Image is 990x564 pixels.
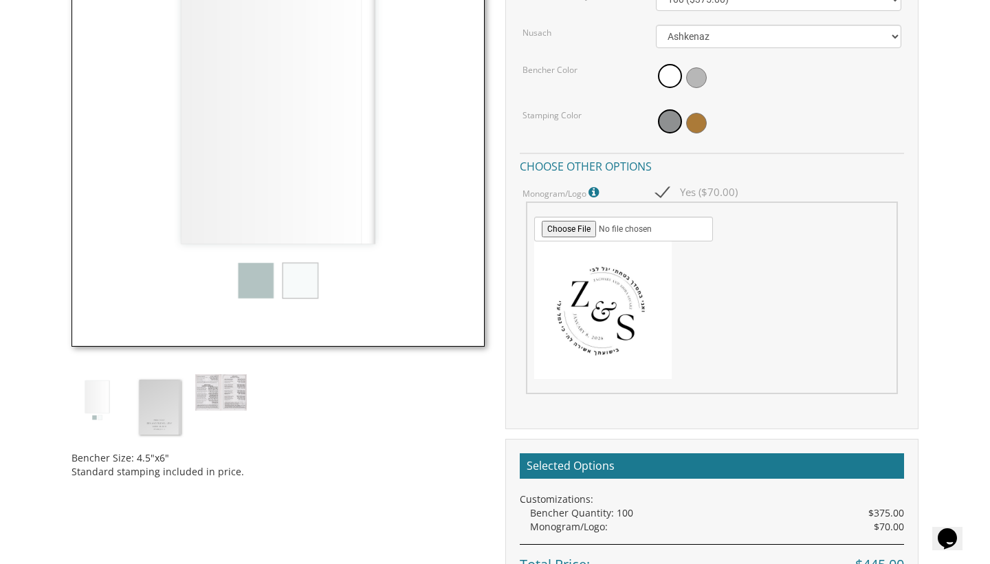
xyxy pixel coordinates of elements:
[520,453,904,479] h2: Selected Options
[534,241,672,379] img: 9k=
[522,64,577,76] label: Bencher Color
[874,520,904,534] span: $70.00
[71,374,123,426] img: ncsy.jpg
[520,153,904,177] h4: Choose other options
[133,374,185,441] img: ncsy-02.jpg
[932,509,976,550] iframe: chat widget
[530,506,904,520] div: Bencher Quantity: 100
[522,184,602,202] label: Monogram/Logo
[530,520,904,534] div: Monogram/Logo:
[520,492,904,506] div: Customizations:
[522,27,551,39] label: Nusach
[868,506,904,520] span: $375.00
[195,374,247,411] img: ncsy-inside.jpg
[71,441,485,479] div: Bencher Size: 4.5"x6" Standard stamping included in price.
[656,184,738,201] span: Yes ($70.00)
[522,109,582,121] label: Stamping Color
